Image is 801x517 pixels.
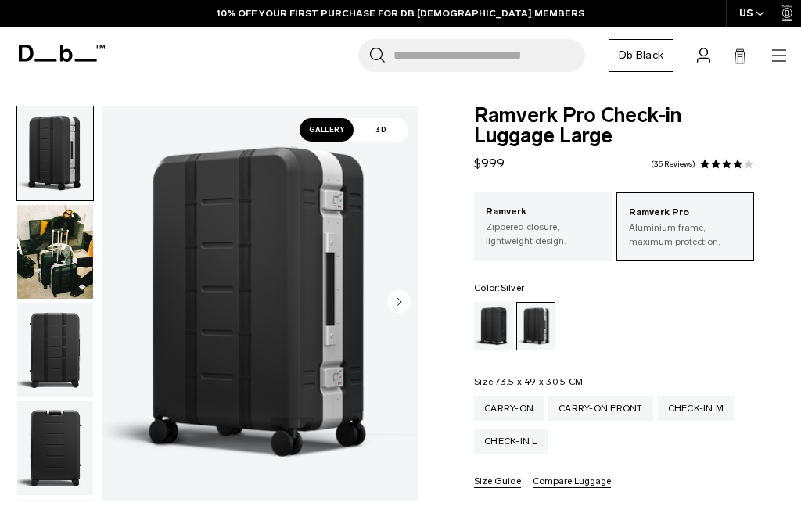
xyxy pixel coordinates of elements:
a: Check-in L [474,429,548,454]
span: 3D [354,118,408,142]
p: Ramverk [486,204,601,220]
li: 1 / 12 [102,106,418,501]
legend: Size: [474,377,583,386]
button: Ramverk Pro Check-in Luggage Large Silver [16,204,94,300]
img: Ramverk Pro Check-in Luggage Large Silver [17,303,93,397]
a: Carry-on [474,396,544,421]
button: Ramverk Pro Check-in Luggage Large Silver [16,106,94,201]
a: Carry-on Front [548,396,653,421]
a: 10% OFF YOUR FIRST PURCHASE FOR DB [DEMOGRAPHIC_DATA] MEMBERS [217,6,584,20]
img: Ramverk Pro Check-in Luggage Large Silver [102,106,418,501]
p: Zippered closure, lightweight design. [486,220,601,248]
a: 35 reviews [651,160,695,168]
a: Ramverk Zippered closure, lightweight design. [474,192,612,260]
a: Check-in M [658,396,735,421]
button: Ramverk Pro Check-in Luggage Large Silver [16,400,94,496]
img: Ramverk Pro Check-in Luggage Large Silver [17,205,93,299]
a: Black Out [474,302,513,350]
a: Db Black [609,39,673,72]
img: Ramverk Pro Check-in Luggage Large Silver [17,401,93,495]
legend: Color: [474,283,524,293]
span: Silver [501,282,525,293]
img: Ramverk Pro Check-in Luggage Large Silver [17,106,93,200]
button: Compare Luggage [533,476,611,488]
button: Next slide [387,289,411,316]
button: Size Guide [474,476,521,488]
button: Ramverk Pro Check-in Luggage Large Silver [16,303,94,398]
span: Gallery [300,118,354,142]
span: 73.5 x 49 x 30.5 CM [495,376,583,387]
p: Ramverk Pro [629,205,742,221]
span: Ramverk Pro Check-in Luggage Large [474,106,754,146]
span: $999 [474,156,505,171]
a: Silver [516,302,555,350]
p: Aluminium frame, maximum protection. [629,221,742,249]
